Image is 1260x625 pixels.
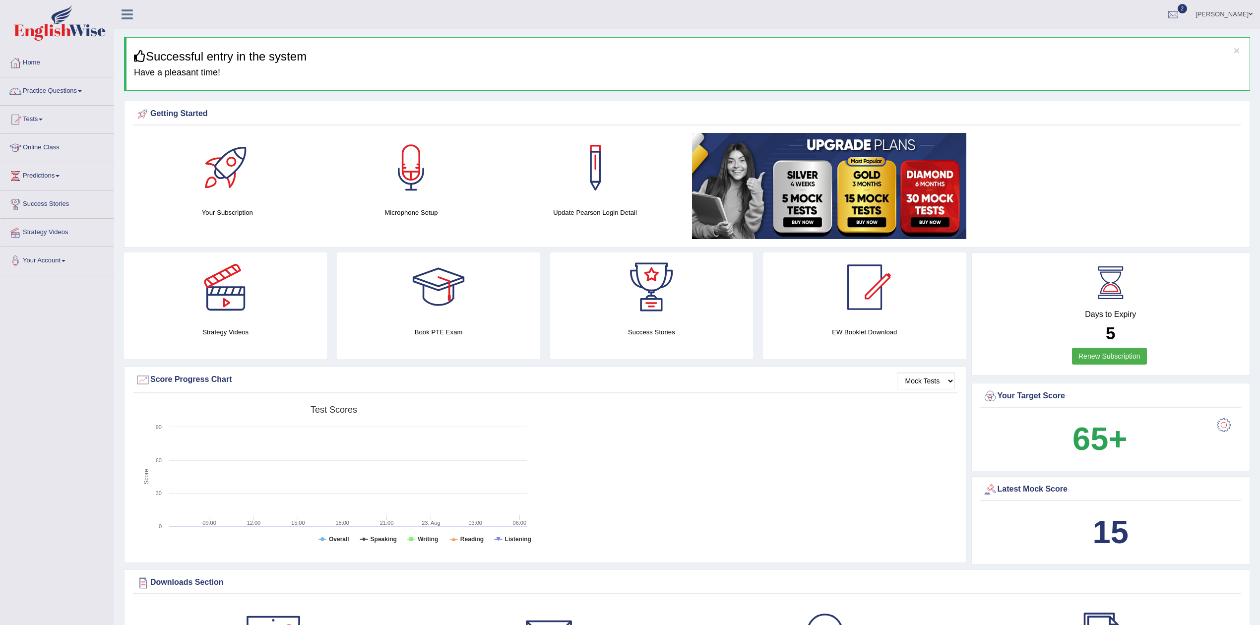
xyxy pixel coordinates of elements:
[550,327,753,337] h4: Success Stories
[0,247,114,272] a: Your Account
[0,134,114,159] a: Online Class
[505,536,531,543] tspan: Listening
[468,520,482,526] text: 03:00
[983,310,1239,319] h4: Days to Expiry
[1093,514,1129,550] b: 15
[1106,323,1115,343] b: 5
[337,327,540,337] h4: Book PTE Exam
[134,50,1242,63] h3: Successful entry in the system
[335,520,349,526] text: 18:00
[247,520,261,526] text: 12:00
[329,536,349,543] tspan: Overall
[418,536,438,543] tspan: Writing
[983,482,1239,497] div: Latest Mock Score
[1178,4,1188,13] span: 2
[291,520,305,526] text: 15:00
[371,536,397,543] tspan: Speaking
[135,107,1239,122] div: Getting Started
[124,327,327,337] h4: Strategy Videos
[0,162,114,187] a: Predictions
[380,520,394,526] text: 21:00
[1072,421,1127,457] b: 65+
[1234,45,1240,56] button: ×
[134,68,1242,78] h4: Have a pleasant time!
[0,219,114,244] a: Strategy Videos
[983,389,1239,404] div: Your Target Score
[135,373,955,387] div: Score Progress Chart
[156,424,162,430] text: 90
[1072,348,1147,365] a: Renew Subscription
[513,520,527,526] text: 06:00
[422,520,440,526] tspan: 23. Aug
[135,575,1239,590] div: Downloads Section
[159,523,162,529] text: 0
[324,207,499,218] h4: Microphone Setup
[692,133,966,239] img: small5.jpg
[0,106,114,130] a: Tests
[0,77,114,102] a: Practice Questions
[508,207,682,218] h4: Update Pearson Login Detail
[763,327,966,337] h4: EW Booklet Download
[202,520,216,526] text: 09:00
[156,490,162,496] text: 30
[156,457,162,463] text: 60
[143,469,150,485] tspan: Score
[311,405,357,415] tspan: Test scores
[460,536,484,543] tspan: Reading
[0,49,114,74] a: Home
[140,207,315,218] h4: Your Subscription
[0,190,114,215] a: Success Stories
